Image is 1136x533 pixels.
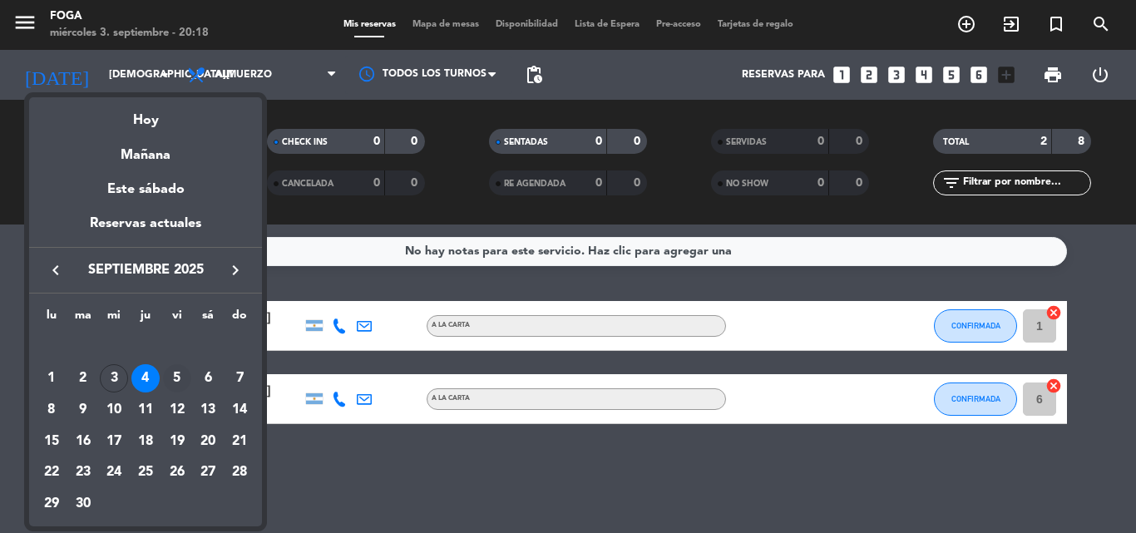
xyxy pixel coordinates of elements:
[67,363,99,395] td: 2 de septiembre de 2025
[36,457,67,489] td: 22 de septiembre de 2025
[37,458,66,486] div: 22
[37,427,66,456] div: 15
[36,426,67,457] td: 15 de septiembre de 2025
[224,426,255,457] td: 21 de septiembre de 2025
[131,427,160,456] div: 18
[37,364,66,392] div: 1
[69,427,97,456] div: 16
[224,394,255,426] td: 14 de septiembre de 2025
[41,259,71,281] button: keyboard_arrow_left
[225,458,254,486] div: 28
[131,458,160,486] div: 25
[69,364,97,392] div: 2
[194,458,222,486] div: 27
[194,427,222,456] div: 20
[29,213,262,247] div: Reservas actuales
[36,306,67,332] th: lunes
[224,457,255,489] td: 28 de septiembre de 2025
[130,457,161,489] td: 25 de septiembre de 2025
[193,426,225,457] td: 20 de septiembre de 2025
[225,260,245,280] i: keyboard_arrow_right
[193,394,225,426] td: 13 de septiembre de 2025
[69,396,97,424] div: 9
[98,306,130,332] th: miércoles
[37,490,66,518] div: 29
[98,363,130,395] td: 3 de septiembre de 2025
[98,394,130,426] td: 10 de septiembre de 2025
[161,457,193,489] td: 26 de septiembre de 2025
[163,396,191,424] div: 12
[36,394,67,426] td: 8 de septiembre de 2025
[36,363,67,395] td: 1 de septiembre de 2025
[131,364,160,392] div: 4
[163,458,191,486] div: 26
[29,97,262,131] div: Hoy
[224,363,255,395] td: 7 de septiembre de 2025
[130,394,161,426] td: 11 de septiembre de 2025
[161,426,193,457] td: 19 de septiembre de 2025
[220,259,250,281] button: keyboard_arrow_right
[163,364,191,392] div: 5
[225,364,254,392] div: 7
[161,306,193,332] th: viernes
[36,332,255,363] td: SEP.
[100,458,128,486] div: 24
[69,458,97,486] div: 23
[163,427,191,456] div: 19
[67,394,99,426] td: 9 de septiembre de 2025
[98,457,130,489] td: 24 de septiembre de 2025
[69,490,97,518] div: 30
[193,457,225,489] td: 27 de septiembre de 2025
[193,306,225,332] th: sábado
[46,260,66,280] i: keyboard_arrow_left
[194,396,222,424] div: 13
[130,306,161,332] th: jueves
[71,259,220,281] span: septiembre 2025
[193,363,225,395] td: 6 de septiembre de 2025
[67,426,99,457] td: 16 de septiembre de 2025
[100,364,128,392] div: 3
[100,427,128,456] div: 17
[67,457,99,489] td: 23 de septiembre de 2025
[224,306,255,332] th: domingo
[161,363,193,395] td: 5 de septiembre de 2025
[161,394,193,426] td: 12 de septiembre de 2025
[225,427,254,456] div: 21
[225,396,254,424] div: 14
[100,396,128,424] div: 10
[131,396,160,424] div: 11
[130,363,161,395] td: 4 de septiembre de 2025
[37,396,66,424] div: 8
[29,166,262,213] div: Este sábado
[29,132,262,166] div: Mañana
[98,426,130,457] td: 17 de septiembre de 2025
[36,488,67,520] td: 29 de septiembre de 2025
[130,426,161,457] td: 18 de septiembre de 2025
[194,364,222,392] div: 6
[67,488,99,520] td: 30 de septiembre de 2025
[67,306,99,332] th: martes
